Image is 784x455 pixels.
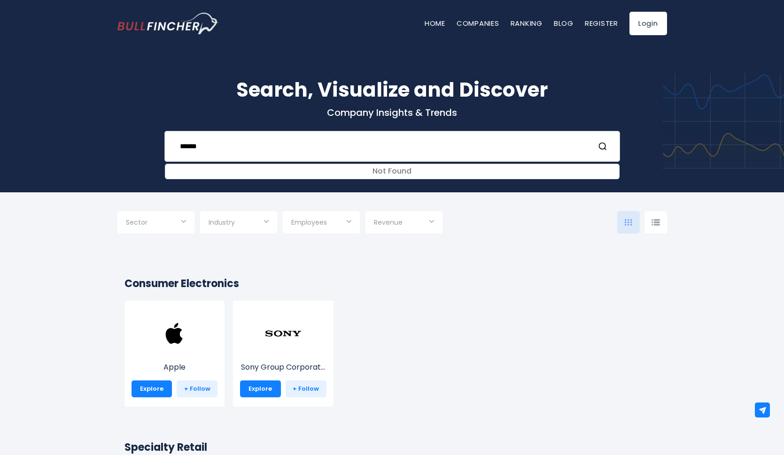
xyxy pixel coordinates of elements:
[240,332,326,373] a: Sony Group Corporat...
[155,315,193,352] img: AAPL.png
[117,75,667,105] h1: Search, Visualize and Discover
[286,380,326,397] a: + Follow
[117,13,219,34] img: Bullfincher logo
[598,140,610,152] button: Search
[291,215,351,232] input: Selection
[124,276,660,291] h2: Consumer Electronics
[374,215,434,232] input: Selection
[132,332,218,373] a: Apple
[209,215,269,232] input: Selection
[124,440,660,455] h2: Specialty Retail
[511,18,543,28] a: Ranking
[126,215,186,232] input: Selection
[240,362,326,373] p: Sony Group Corporation
[652,219,660,226] img: icon-comp-list-view.svg
[132,380,172,397] a: Explore
[177,380,217,397] a: + Follow
[625,219,632,226] img: icon-comp-grid.svg
[209,218,235,227] span: Industry
[126,218,147,227] span: Sector
[132,362,218,373] p: Apple
[165,164,619,179] div: Not Found
[374,218,403,227] span: Revenue
[554,18,574,28] a: Blog
[117,106,667,119] p: Company Insights & Trends
[425,18,445,28] a: Home
[629,12,667,35] a: Login
[117,13,218,34] a: Go to homepage
[240,380,281,397] a: Explore
[457,18,499,28] a: Companies
[291,218,327,227] span: Employees
[585,18,618,28] a: Register
[264,315,302,352] img: SONY.png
